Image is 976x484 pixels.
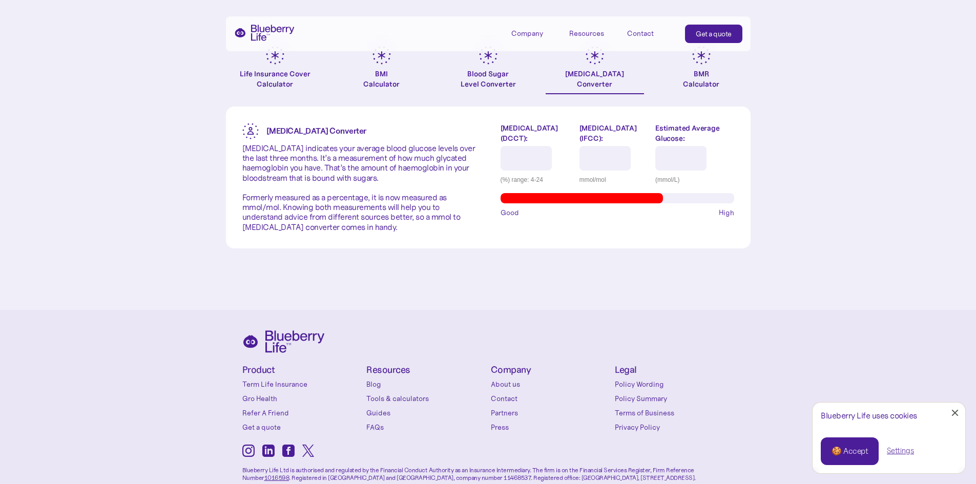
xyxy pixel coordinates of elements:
h4: Legal [615,365,734,375]
a: Life Insurance Cover Calculator [226,46,324,94]
a: Get a quote [242,422,362,432]
a: home [234,25,295,41]
div: Contact [627,29,654,38]
a: Privacy Policy [615,422,734,432]
a: Guides [366,408,486,418]
div: Life Insurance Cover Calculator [226,69,324,89]
a: 1016598 [264,474,289,481]
a: Blood SugarLevel Converter [439,46,537,94]
a: Term Life Insurance [242,379,362,389]
a: Policy Wording [615,379,734,389]
h4: Resources [366,365,486,375]
label: [MEDICAL_DATA] (IFCC): [579,123,648,143]
a: BMICalculator [333,46,431,94]
a: Contact [491,393,610,404]
div: (%) range: 4-24 [501,175,572,185]
strong: [MEDICAL_DATA] Converter [266,125,366,136]
a: About us [491,379,610,389]
div: Blueberry Life uses cookies [821,411,957,420]
div: mmol/mol [579,175,648,185]
span: High [719,207,734,218]
a: 🍪 Accept [821,437,879,465]
a: Contact [627,25,673,41]
div: Get a quote [696,29,732,39]
a: Press [491,422,610,432]
a: [MEDICAL_DATA]Converter [546,46,644,94]
div: Resources [569,25,615,41]
a: Refer A Friend [242,408,362,418]
a: Partners [491,408,610,418]
p: Blueberry Life Ltd is authorised and regulated by the Financial Conduct Authority as an Insurance... [242,459,734,481]
a: Tools & calculators [366,393,486,404]
a: Settings [887,446,914,456]
label: Estimated Average Glucose: [655,123,734,143]
p: [MEDICAL_DATA] indicates your average blood glucose levels over the last three months. It’s a mea... [242,143,476,232]
a: Gro Health [242,393,362,404]
div: BMR Calculator [683,69,719,89]
span: Good [501,207,519,218]
div: (mmol/L) [655,175,734,185]
a: Terms of Business [615,408,734,418]
div: Company [511,29,543,38]
div: 🍪 Accept [832,446,868,457]
div: Blood Sugar Level Converter [461,69,516,89]
div: Resources [569,29,604,38]
label: [MEDICAL_DATA] (DCCT): [501,123,572,143]
a: Close Cookie Popup [945,403,965,423]
a: Policy Summary [615,393,734,404]
div: Close Cookie Popup [955,413,956,413]
h4: Company [491,365,610,375]
a: BMRCalculator [652,46,751,94]
a: FAQs [366,422,486,432]
div: [MEDICAL_DATA] Converter [565,69,624,89]
a: Blog [366,379,486,389]
div: Company [511,25,557,41]
div: BMI Calculator [363,69,400,89]
h4: Product [242,365,362,375]
a: Get a quote [685,25,742,43]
